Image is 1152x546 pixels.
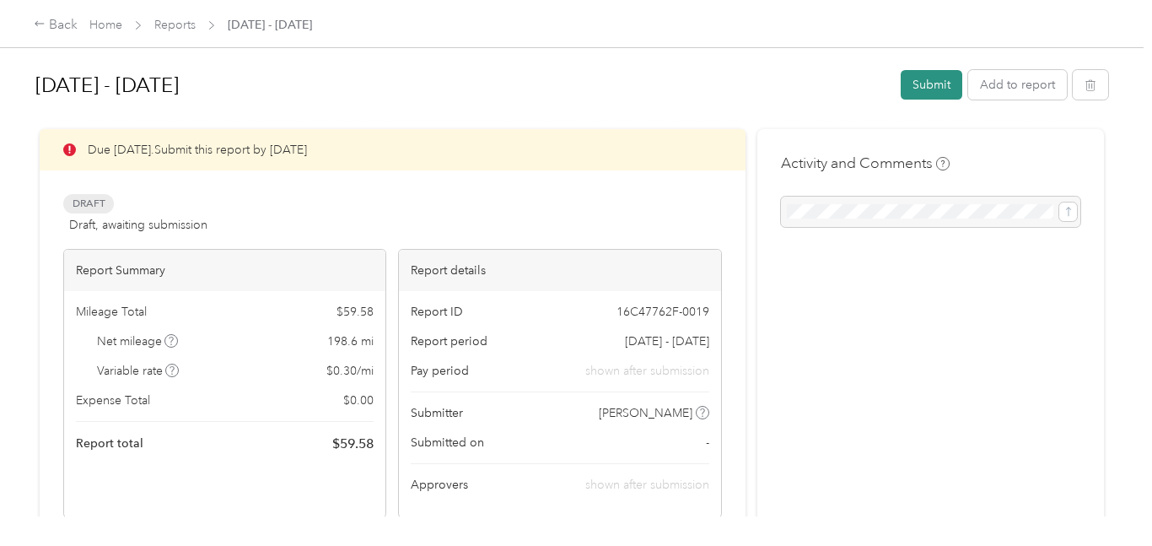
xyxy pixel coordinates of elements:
span: Variable rate [97,362,180,380]
span: Report total [76,435,143,452]
span: Approvers [411,476,468,494]
a: Reports [154,18,196,32]
h1: Sep 16 - 30, 2025 [35,65,889,105]
div: Due [DATE]. Submit this report by [DATE] [40,129,746,170]
span: Submitter [411,404,463,422]
span: [DATE] - [DATE] [625,332,709,350]
a: Home [89,18,122,32]
span: [DATE] - [DATE] [228,16,312,34]
span: 198.6 mi [327,332,374,350]
span: Net mileage [97,332,179,350]
button: Submit [901,70,962,100]
iframe: Everlance-gr Chat Button Frame [1058,451,1152,546]
span: $ 0.30 / mi [326,362,374,380]
span: shown after submission [585,362,709,380]
button: Add to report [968,70,1067,100]
h4: Activity and Comments [781,153,950,174]
span: Draft, awaiting submission [69,216,207,234]
span: shown after submission [585,478,709,492]
div: Report Summary [64,250,385,291]
span: - [706,434,709,451]
span: $ 59.58 [332,434,374,454]
span: Submitted on [411,434,484,451]
span: Draft [63,194,114,214]
span: $ 0.00 [343,392,374,409]
span: $ 59.58 [336,303,374,321]
span: Report period [411,332,487,350]
span: Pay period [411,362,469,380]
span: Expense Total [76,392,150,409]
div: Report details [399,250,720,291]
div: Back [34,15,78,35]
span: Report ID [411,303,463,321]
span: Mileage Total [76,303,147,321]
span: [PERSON_NAME] [599,404,692,422]
span: 16C47762F-0019 [616,303,709,321]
